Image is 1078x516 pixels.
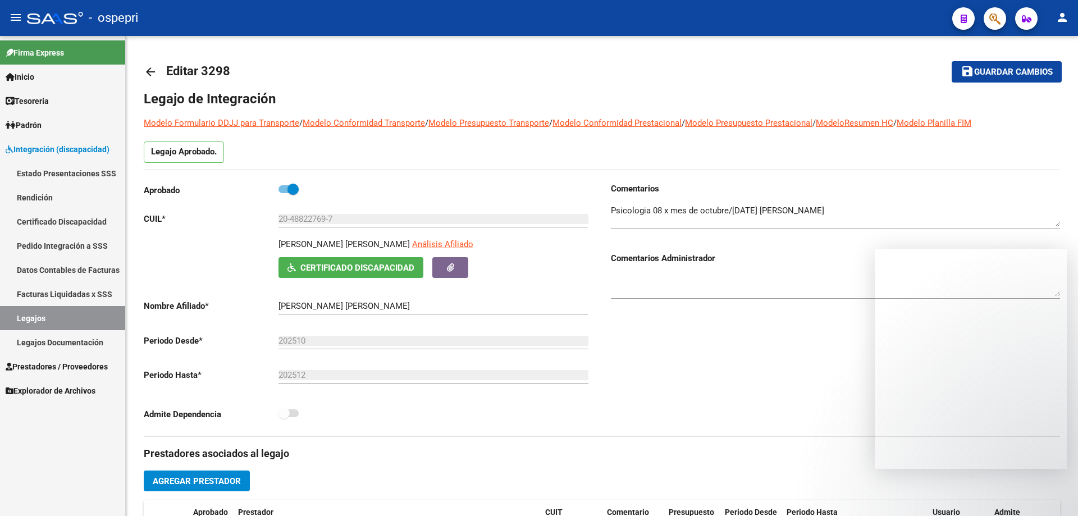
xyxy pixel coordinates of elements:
[1056,11,1069,24] mat-icon: person
[144,300,278,312] p: Nombre Afiliado
[952,61,1062,82] button: Guardar cambios
[611,252,1060,264] h3: Comentarios Administrador
[6,143,109,156] span: Integración (discapacidad)
[300,263,414,273] span: Certificado Discapacidad
[897,118,971,128] a: Modelo Planilla FIM
[303,118,425,128] a: Modelo Conformidad Transporte
[278,257,423,278] button: Certificado Discapacidad
[6,71,34,83] span: Inicio
[144,446,1060,462] h3: Prestadores asociados al legajo
[816,118,893,128] a: ModeloResumen HC
[412,239,473,249] span: Análisis Afiliado
[1040,478,1067,505] iframe: Intercom live chat
[6,360,108,373] span: Prestadores / Proveedores
[961,65,974,78] mat-icon: save
[611,182,1060,195] h3: Comentarios
[89,6,138,30] span: - ospepri
[6,95,49,107] span: Tesorería
[144,90,1060,108] h1: Legajo de Integración
[166,64,230,78] span: Editar 3298
[974,67,1053,77] span: Guardar cambios
[144,408,278,421] p: Admite Dependencia
[144,335,278,347] p: Periodo Desde
[144,369,278,381] p: Periodo Hasta
[428,118,549,128] a: Modelo Presupuesto Transporte
[144,118,299,128] a: Modelo Formulario DDJJ para Transporte
[6,119,42,131] span: Padrón
[9,11,22,24] mat-icon: menu
[144,65,157,79] mat-icon: arrow_back
[144,141,224,163] p: Legajo Aprobado.
[6,47,64,59] span: Firma Express
[144,471,250,491] button: Agregar Prestador
[153,476,241,486] span: Agregar Prestador
[685,118,812,128] a: Modelo Presupuesto Prestacional
[144,184,278,197] p: Aprobado
[278,238,410,250] p: [PERSON_NAME] [PERSON_NAME]
[144,213,278,225] p: CUIL
[552,118,682,128] a: Modelo Conformidad Prestacional
[875,249,1067,469] iframe: Intercom live chat mensaje
[6,385,95,397] span: Explorador de Archivos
